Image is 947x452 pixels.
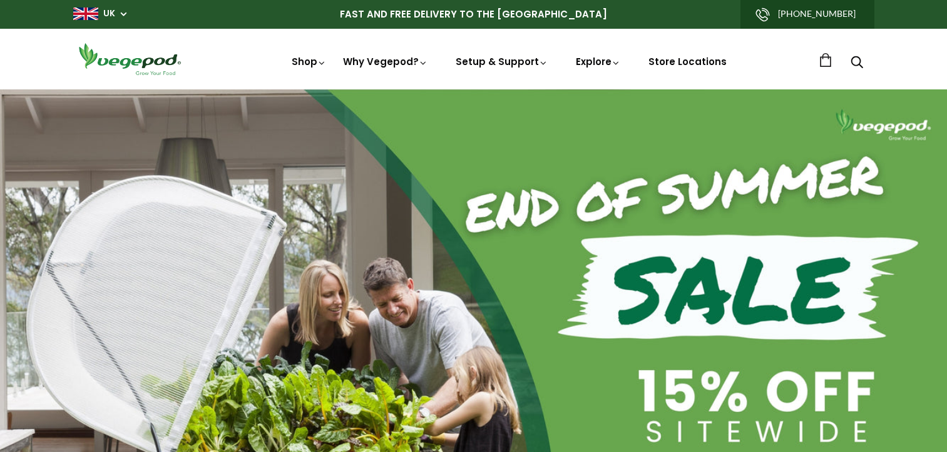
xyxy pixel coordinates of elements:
a: UK [103,8,115,20]
a: Search [851,57,863,70]
a: Store Locations [648,55,727,68]
a: Why Vegepod? [343,55,428,68]
a: Explore [576,55,621,68]
a: Shop [292,55,327,68]
a: Setup & Support [456,55,548,68]
img: Vegepod [73,41,186,77]
img: gb_large.png [73,8,98,20]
